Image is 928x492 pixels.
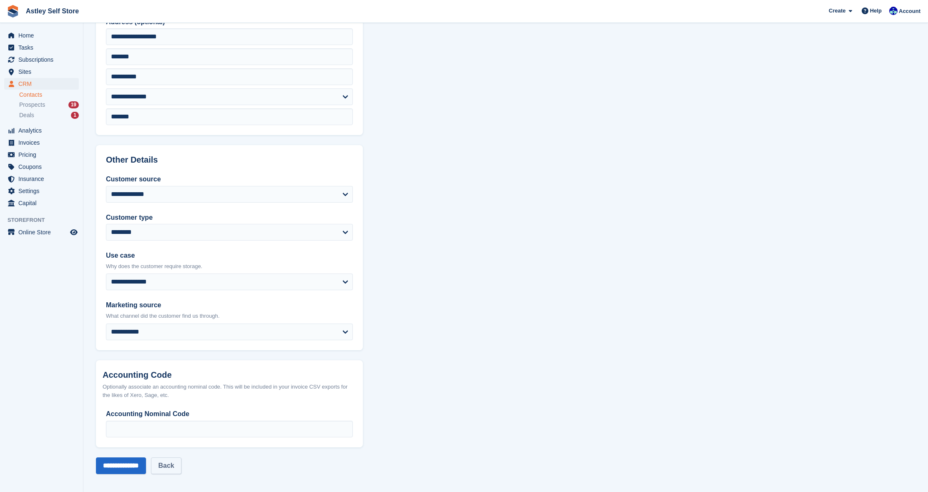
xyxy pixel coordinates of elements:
[18,226,68,238] span: Online Store
[4,226,79,238] a: menu
[106,262,353,271] p: Why does the customer require storage.
[19,111,34,119] span: Deals
[18,149,68,161] span: Pricing
[18,66,68,78] span: Sites
[68,101,79,108] div: 19
[4,78,79,90] a: menu
[106,251,353,261] label: Use case
[4,185,79,197] a: menu
[69,227,79,237] a: Preview store
[4,125,79,136] a: menu
[18,42,68,53] span: Tasks
[7,5,19,18] img: stora-icon-8386f47178a22dfd0bd8f6a31ec36ba5ce8667c1dd55bd0f319d3a0aa187defe.svg
[19,91,79,99] a: Contacts
[106,312,353,320] p: What channel did the customer find us through.
[106,409,353,419] label: Accounting Nominal Code
[4,54,79,65] a: menu
[18,161,68,173] span: Coupons
[19,111,79,120] a: Deals 1
[18,78,68,90] span: CRM
[19,101,45,109] span: Prospects
[4,149,79,161] a: menu
[106,174,353,184] label: Customer source
[889,7,898,15] img: Gemma Parkinson
[103,370,356,380] h2: Accounting Code
[4,66,79,78] a: menu
[23,4,82,18] a: Astley Self Store
[71,112,79,119] div: 1
[106,213,353,223] label: Customer type
[18,185,68,197] span: Settings
[151,457,181,474] a: Back
[4,42,79,53] a: menu
[4,30,79,41] a: menu
[4,161,79,173] a: menu
[8,216,83,224] span: Storefront
[899,7,920,15] span: Account
[4,137,79,148] a: menu
[18,197,68,209] span: Capital
[4,197,79,209] a: menu
[18,30,68,41] span: Home
[18,54,68,65] span: Subscriptions
[870,7,882,15] span: Help
[18,173,68,185] span: Insurance
[19,100,79,109] a: Prospects 19
[829,7,845,15] span: Create
[18,125,68,136] span: Analytics
[106,155,353,165] h2: Other Details
[103,383,356,399] div: Optionally associate an accounting nominal code. This will be included in your invoice CSV export...
[4,173,79,185] a: menu
[18,137,68,148] span: Invoices
[106,300,353,310] label: Marketing source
